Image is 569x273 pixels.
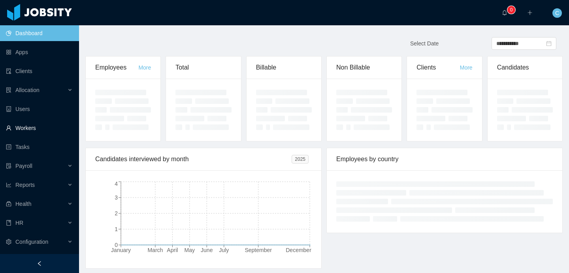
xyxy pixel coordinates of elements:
[115,242,118,248] tspan: 0
[410,40,439,47] span: Select Date
[15,87,40,93] span: Allocation
[95,148,292,170] div: Candidates interviewed by month
[416,56,460,79] div: Clients
[292,155,309,164] span: 2025
[185,247,195,253] tspan: May
[336,56,392,79] div: Non Billable
[6,25,73,41] a: icon: pie-chartDashboard
[245,247,272,253] tspan: September
[6,120,73,136] a: icon: userWorkers
[527,10,533,15] i: icon: plus
[502,10,507,15] i: icon: bell
[138,64,151,71] a: More
[95,56,138,79] div: Employees
[256,56,312,79] div: Billable
[6,163,11,169] i: icon: file-protect
[546,41,552,46] i: icon: calendar
[6,63,73,79] a: icon: auditClients
[286,247,311,253] tspan: December
[6,239,11,245] i: icon: setting
[15,201,31,207] span: Health
[555,8,559,18] span: C
[115,226,118,232] tspan: 1
[115,194,118,201] tspan: 3
[6,87,11,93] i: icon: solution
[115,210,118,217] tspan: 2
[15,182,35,188] span: Reports
[6,44,73,60] a: icon: appstoreApps
[507,6,515,14] sup: 0
[336,148,553,170] div: Employees by country
[15,220,23,226] span: HR
[147,247,163,253] tspan: March
[6,220,11,226] i: icon: book
[497,56,553,79] div: Candidates
[460,64,473,71] a: More
[6,101,73,117] a: icon: robotUsers
[167,247,178,253] tspan: April
[201,247,213,253] tspan: June
[6,201,11,207] i: icon: medicine-box
[175,56,231,79] div: Total
[115,181,118,187] tspan: 4
[6,139,73,155] a: icon: profileTasks
[219,247,229,253] tspan: July
[15,239,48,245] span: Configuration
[6,182,11,188] i: icon: line-chart
[111,247,131,253] tspan: January
[15,163,32,169] span: Payroll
